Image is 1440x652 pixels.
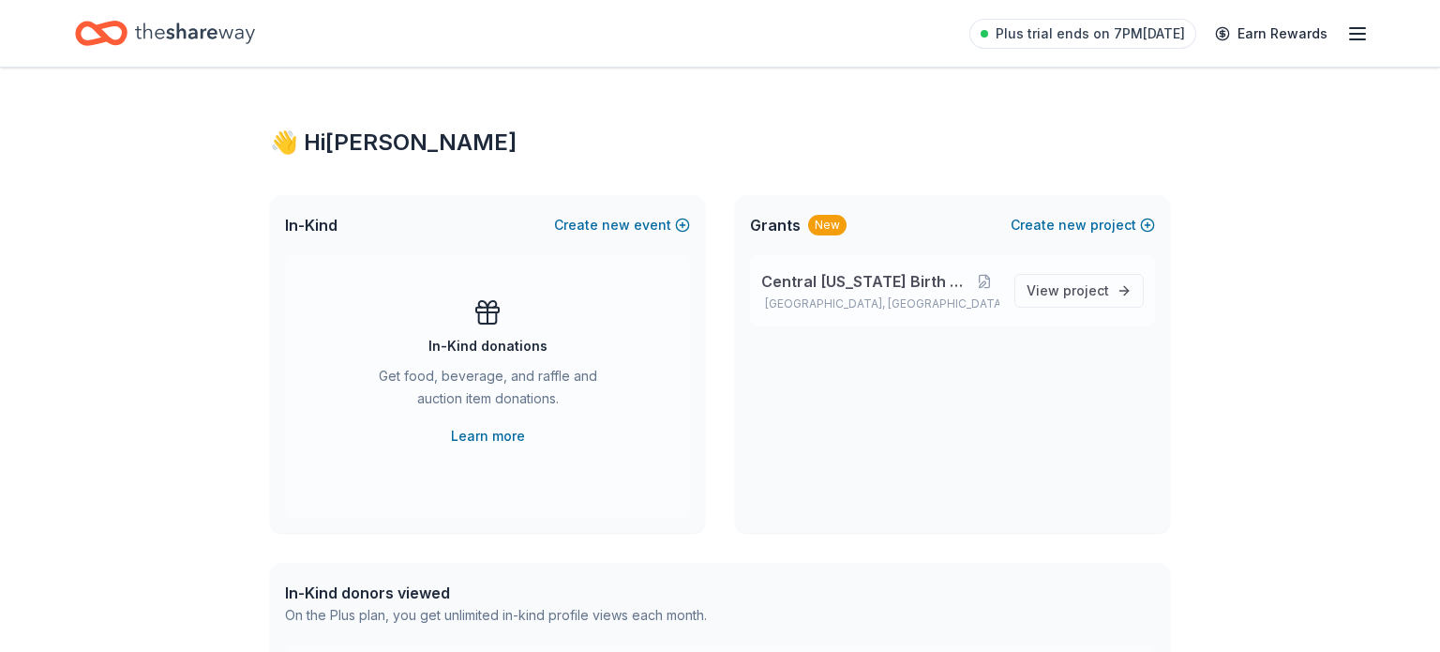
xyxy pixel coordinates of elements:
[270,128,1170,158] div: 👋 Hi [PERSON_NAME]
[1204,17,1339,51] a: Earn Rewards
[761,270,968,293] span: Central [US_STATE] Birth Network
[554,214,690,236] button: Createnewevent
[761,296,999,311] p: [GEOGRAPHIC_DATA], [GEOGRAPHIC_DATA]
[1014,274,1144,308] a: View project
[285,582,707,604] div: In-Kind donors viewed
[428,335,547,357] div: In-Kind donations
[602,214,630,236] span: new
[1027,280,1109,302] span: View
[750,214,801,236] span: Grants
[75,11,255,55] a: Home
[1058,214,1087,236] span: new
[808,215,847,235] div: New
[996,23,1185,45] span: Plus trial ends on 7PM[DATE]
[1011,214,1155,236] button: Createnewproject
[969,19,1196,49] a: Plus trial ends on 7PM[DATE]
[1063,282,1109,298] span: project
[285,604,707,627] div: On the Plus plan, you get unlimited in-kind profile views each month.
[285,214,337,236] span: In-Kind
[360,365,615,417] div: Get food, beverage, and raffle and auction item donations.
[451,425,525,447] a: Learn more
